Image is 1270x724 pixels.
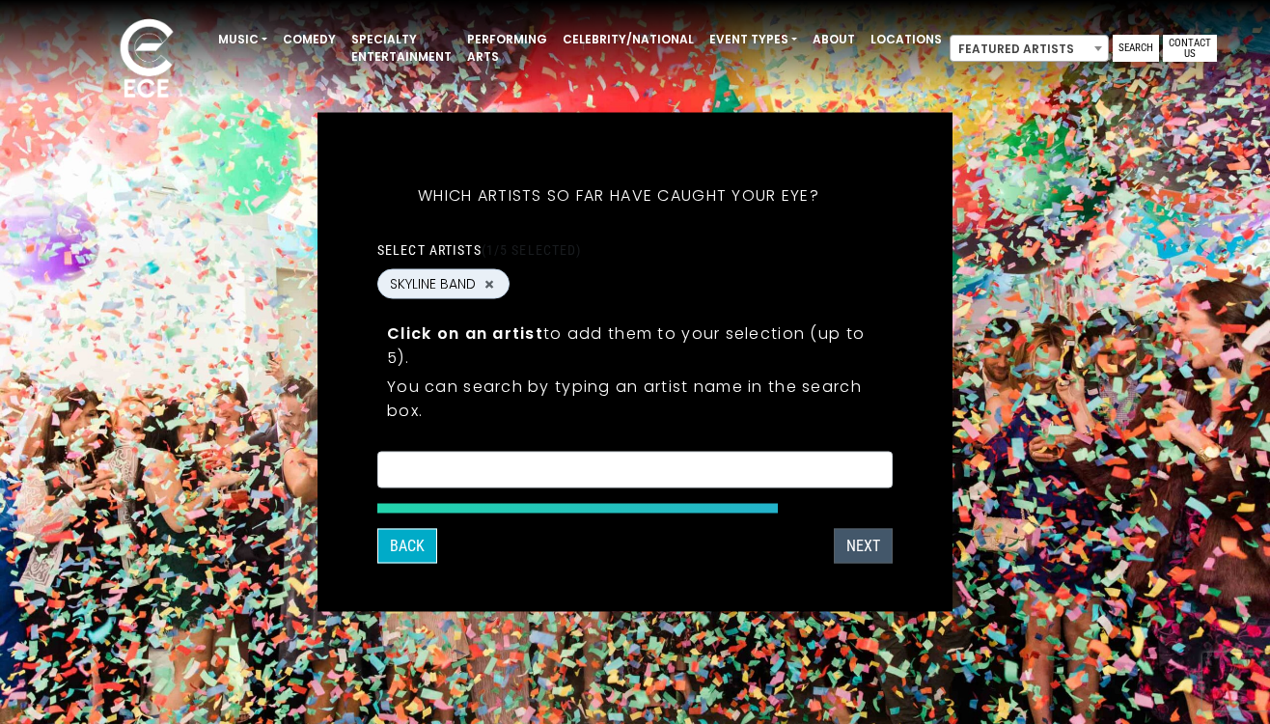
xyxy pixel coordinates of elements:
a: Celebrity/National [555,23,702,56]
span: Featured Artists [951,36,1108,63]
label: Select artists [377,241,581,259]
a: Locations [863,23,950,56]
a: Contact Us [1163,35,1217,62]
strong: Click on an artist [387,322,543,345]
span: Featured Artists [950,35,1109,62]
textarea: Search [390,464,880,482]
a: About [805,23,863,56]
p: You can search by typing an artist name in the search box. [387,375,883,423]
a: Specialty Entertainment [344,23,459,73]
span: SKYLINE BAND [390,274,476,294]
img: ece_new_logo_whitev2-1.png [98,14,195,107]
a: Performing Arts [459,23,555,73]
a: Music [210,23,275,56]
a: Comedy [275,23,344,56]
a: Event Types [702,23,805,56]
button: Next [834,529,893,564]
button: Remove SKYLINE BAND [482,275,497,292]
a: Search [1113,35,1159,62]
button: Back [377,529,437,564]
span: (1/5 selected) [482,242,582,258]
h5: Which artists so far have caught your eye? [377,161,860,231]
p: to add them to your selection (up to 5). [387,321,883,370]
